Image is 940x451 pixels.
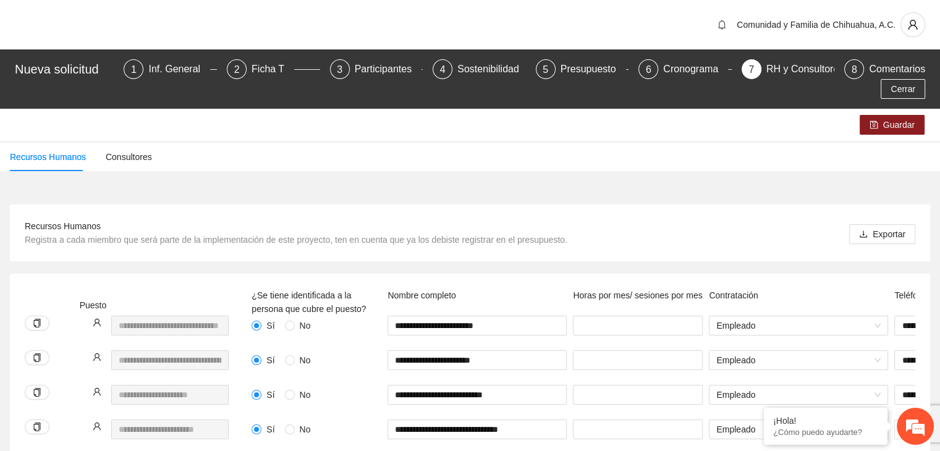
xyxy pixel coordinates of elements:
div: Presupuesto [561,59,626,79]
span: Empleado [716,420,881,439]
span: 5 [543,64,548,75]
div: Chatee con nosotros ahora [64,63,208,79]
div: Cronograma [663,59,728,79]
span: 4 [440,64,446,75]
span: 2 [234,64,240,75]
div: 7RH y Consultores [742,59,835,79]
p: ¿Cómo puedo ayudarte? [773,428,878,437]
span: Nombre completo [387,290,456,300]
span: Guardar [883,118,915,132]
div: Ficha T [252,59,294,79]
button: downloadExportar [849,224,915,244]
div: 6Cronograma [638,59,732,79]
span: bell [713,20,731,30]
button: user [900,12,925,37]
div: 5Presupuesto [536,59,629,79]
span: No [295,319,316,332]
span: 8 [852,64,857,75]
div: 2Ficha T [227,59,320,79]
span: Estamos en línea. [72,152,171,277]
span: Registra a cada miembro que será parte de la implementación de este proyecto, ten en cuenta que y... [25,235,567,245]
span: user [93,422,101,431]
span: Contratación [709,290,758,300]
div: Minimizar ventana de chat en vivo [203,6,232,36]
span: copy [33,353,41,362]
span: Sí [261,319,279,332]
div: Participantes [355,59,422,79]
div: Nueva solicitud [15,59,116,79]
span: Comunidad y Familia de Chihuahua, A.C. [737,20,896,30]
span: 3 [337,64,342,75]
span: Sí [261,423,279,436]
span: Horas por mes/ sesiones por mes [573,290,702,300]
div: Recursos Humanos [10,150,86,164]
button: copy [25,350,49,365]
span: user [93,353,101,361]
span: copy [33,388,41,397]
span: No [295,423,316,436]
button: copy [25,419,49,434]
div: 1Inf. General [124,59,217,79]
div: 3Participantes [330,59,423,79]
textarea: Escriba su mensaje y pulse “Intro” [6,311,235,355]
span: No [295,388,316,402]
div: Consultores [106,150,152,164]
span: 1 [131,64,137,75]
div: Comentarios [869,59,925,79]
div: Sostenibilidad [457,59,529,79]
div: RH y Consultores [766,59,853,79]
span: user [93,387,101,396]
div: Inf. General [148,59,210,79]
div: ¡Hola! [773,416,878,426]
button: copy [25,316,49,331]
span: Cerrar [891,82,915,96]
span: Empleado [716,351,881,369]
span: Recursos Humanos [25,221,101,231]
span: copy [33,423,41,431]
span: copy [33,319,41,327]
span: Sí [261,353,279,367]
button: Cerrar [881,79,925,99]
span: 6 [646,64,651,75]
button: saveGuardar [860,115,925,135]
button: bell [712,15,732,35]
span: 7 [748,64,754,75]
span: Exportar [873,227,905,241]
div: 8Comentarios [844,59,925,79]
span: user [901,19,925,30]
div: 4Sostenibilidad [433,59,526,79]
span: Teléfono [894,290,927,300]
span: Puesto [80,300,107,310]
span: Empleado [716,386,881,404]
span: ¿Se tiene identificada a la persona que cubre el puesto? [252,290,366,314]
button: copy [25,385,49,400]
span: Empleado [716,316,881,335]
span: No [295,353,316,367]
span: Sí [261,388,279,402]
span: user [93,318,101,327]
span: save [870,120,878,130]
span: download [859,230,868,240]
